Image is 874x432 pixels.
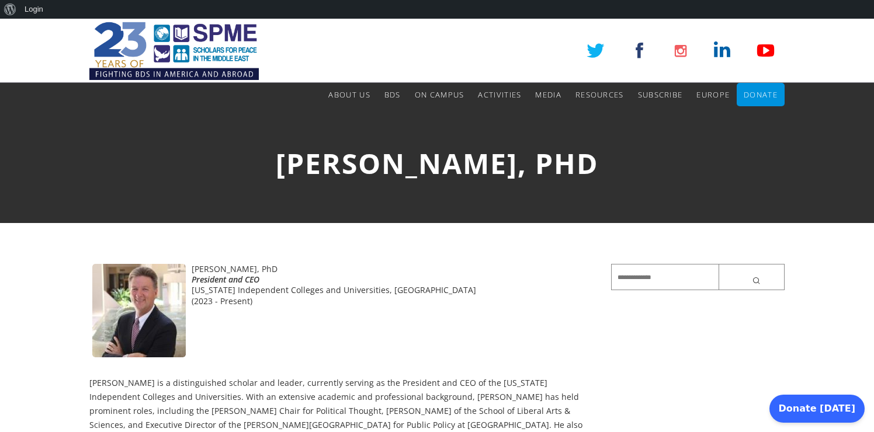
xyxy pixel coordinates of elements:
div: (2023 - Present) [89,296,594,306]
a: Subscribe [638,83,683,106]
span: Media [535,89,561,100]
span: Subscribe [638,89,683,100]
div: President and CEO [89,274,594,285]
span: [PERSON_NAME], PhD [276,144,599,182]
img: Lloyd_Robert-200x200-1-160x160.jpg [92,264,186,357]
a: Activities [478,83,521,106]
a: About Us [328,83,370,106]
span: Activities [478,89,521,100]
span: On Campus [415,89,464,100]
span: Resources [575,89,624,100]
img: SPME [89,19,259,83]
a: BDS [384,83,401,106]
a: Europe [696,83,730,106]
a: Media [535,83,561,106]
span: Donate [744,89,778,100]
a: Donate [744,83,778,106]
a: On Campus [415,83,464,106]
a: Resources [575,83,624,106]
span: Europe [696,89,730,100]
div: [US_STATE] Independent Colleges and Universities, [GEOGRAPHIC_DATA] [89,285,594,295]
span: BDS [384,89,401,100]
div: [PERSON_NAME], PhD [89,264,594,274]
span: About Us [328,89,370,100]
